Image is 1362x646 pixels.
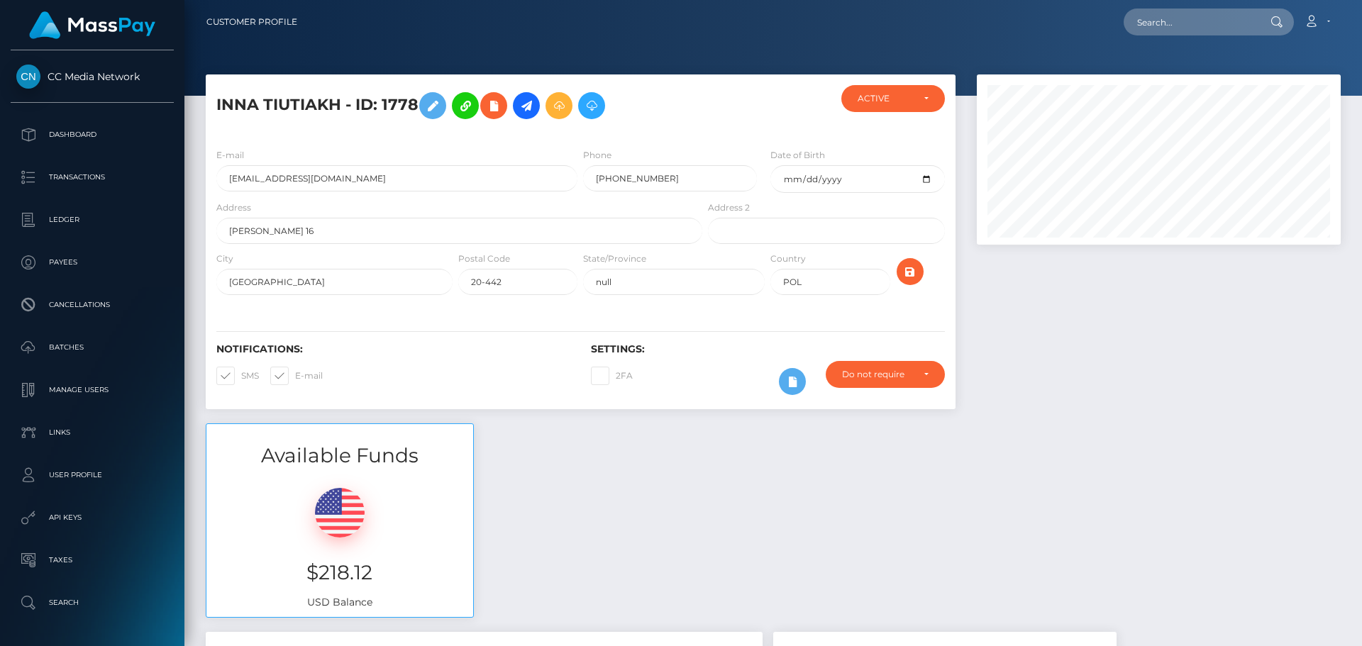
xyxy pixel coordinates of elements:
p: Payees [16,252,168,273]
h3: Available Funds [206,442,473,469]
label: State/Province [583,252,646,265]
a: Ledger [11,202,174,238]
label: SMS [216,367,259,385]
label: Phone [583,149,611,162]
button: Do not require [826,361,945,388]
a: Batches [11,330,174,365]
a: Initiate Payout [513,92,540,119]
p: Taxes [16,550,168,571]
p: API Keys [16,507,168,528]
div: ACTIVE [858,93,912,104]
div: Do not require [842,369,912,380]
p: Transactions [16,167,168,188]
p: Search [16,592,168,613]
h6: Notifications: [216,343,570,355]
label: Postal Code [458,252,510,265]
label: E-mail [216,149,244,162]
a: Customer Profile [206,7,297,37]
a: Manage Users [11,372,174,408]
a: Taxes [11,542,174,578]
p: Ledger [16,209,168,230]
a: Cancellations [11,287,174,323]
label: City [216,252,233,265]
h6: Settings: [591,343,944,355]
p: Cancellations [16,294,168,316]
label: 2FA [591,367,633,385]
h3: $218.12 [217,559,463,586]
label: Country [770,252,806,265]
label: Address 2 [708,201,750,214]
p: Manage Users [16,379,168,401]
a: Search [11,585,174,620]
p: Dashboard [16,124,168,145]
label: Date of Birth [770,149,825,162]
label: Address [216,201,251,214]
a: Dashboard [11,117,174,152]
img: CC Media Network [16,65,40,89]
h5: INNA TIUTIAKH - ID: 1778 [216,85,694,126]
a: Payees [11,245,174,280]
button: ACTIVE [841,85,945,112]
input: Search... [1124,9,1257,35]
p: Links [16,422,168,443]
a: User Profile [11,457,174,493]
div: USD Balance [206,470,473,617]
label: E-mail [270,367,323,385]
img: USD.png [315,488,365,538]
img: MassPay Logo [29,11,155,39]
p: User Profile [16,464,168,486]
span: CC Media Network [11,70,174,83]
a: Links [11,415,174,450]
a: Transactions [11,160,174,195]
a: API Keys [11,500,174,535]
p: Batches [16,337,168,358]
